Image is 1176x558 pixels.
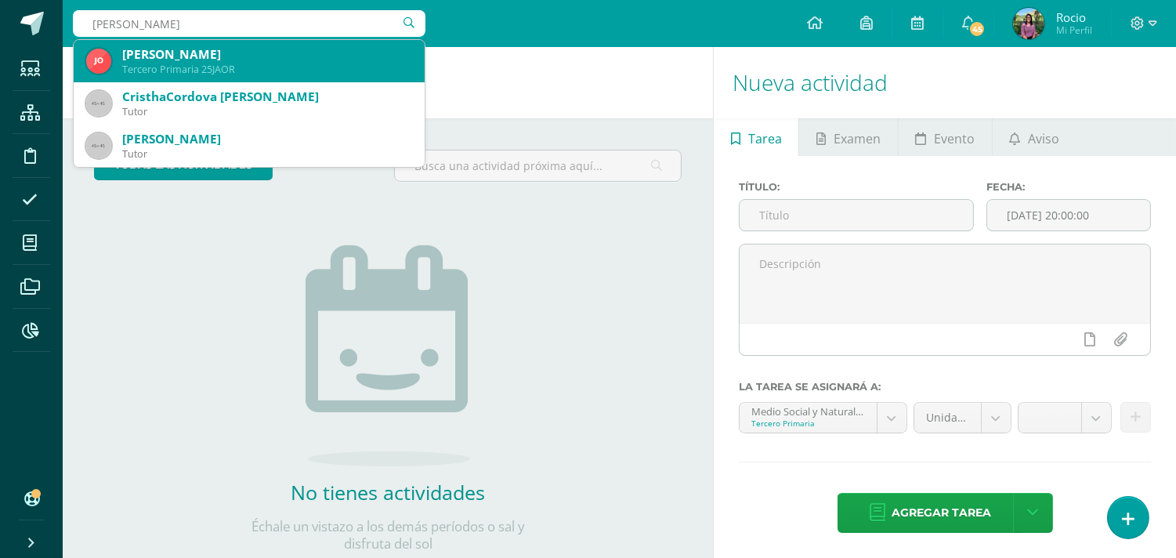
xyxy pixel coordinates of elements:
span: 45 [968,20,986,38]
img: 45x45 [86,91,111,116]
span: Rocio [1056,9,1092,25]
a: Medio Social y Natural 'compound--Medio Social y Natural'Tercero Primaria [740,403,906,433]
div: Tercero Primaria 25JAOR [122,63,412,76]
span: Tarea [748,120,782,158]
span: Evento [934,120,975,158]
span: Mi Perfil [1056,24,1092,37]
div: CristhaCordova [PERSON_NAME] [122,89,412,105]
img: 45x45 [86,133,111,158]
span: Unidad 4 [926,403,969,433]
img: no_activities.png [306,245,470,466]
div: Tutor [122,147,412,161]
a: Tarea [714,118,798,156]
label: Título: [739,181,974,193]
p: Échale un vistazo a los demás períodos o sal y disfruta del sol [231,518,545,553]
img: ed5d616ba0f764b5d7c97a1e5ffb2c75.png [1013,8,1044,39]
a: Examen [799,118,897,156]
label: Fecha: [986,181,1151,193]
span: Aviso [1028,120,1059,158]
input: Busca una actividad próxima aquí... [395,150,681,181]
input: Busca un usuario... [73,10,425,37]
a: Unidad 4 [914,403,1011,433]
span: Examen [834,120,881,158]
span: Agregar tarea [892,494,991,532]
a: Aviso [993,118,1076,156]
a: Evento [899,118,992,156]
img: 89065f1e697fd8cda6ece7577516e9a7.png [86,49,111,74]
div: [PERSON_NAME] [122,46,412,63]
div: Tercero Primaria [751,418,864,429]
div: Medio Social y Natural 'compound--Medio Social y Natural' [751,403,864,418]
label: La tarea se asignará a: [739,381,1151,393]
h2: No tienes actividades [231,479,545,505]
div: [PERSON_NAME] [122,131,412,147]
div: Tutor [122,105,412,118]
input: Fecha de entrega [987,200,1150,230]
h1: Nueva actividad [733,47,1157,118]
input: Título [740,200,973,230]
